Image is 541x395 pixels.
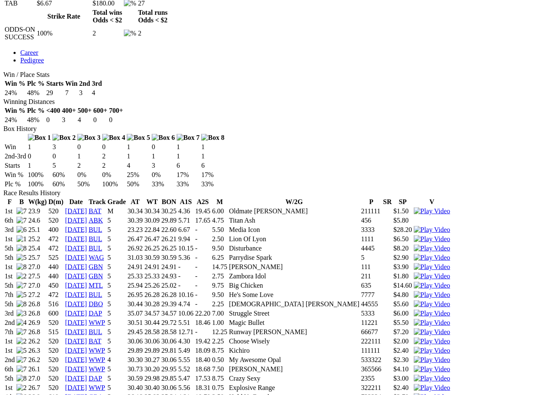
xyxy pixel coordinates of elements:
[414,310,450,317] img: Play Video
[414,347,450,354] a: View replay
[107,263,126,271] td: 5
[65,356,87,363] a: [DATE]
[89,347,105,354] a: WWP
[77,171,101,179] td: 0%
[36,8,91,25] th: Strike Rate
[144,198,160,206] th: WT
[414,300,450,308] img: Play Video
[27,106,45,115] th: Plc %
[414,282,450,289] img: Play Video
[161,253,177,262] td: 30.59
[3,98,538,106] div: Winning Distances
[92,25,123,41] td: 2
[77,152,101,161] td: 1
[393,216,413,225] td: $5.80
[126,152,150,161] td: 1
[126,143,150,151] td: 1
[414,235,450,243] img: Play Video
[151,171,175,179] td: 0%
[414,272,450,280] a: View replay
[16,217,27,224] img: 7
[414,338,450,345] img: Play Video
[414,245,450,252] img: Play Video
[176,143,200,151] td: 1
[177,134,200,142] img: Box 7
[28,216,47,225] td: 24.6
[161,263,177,271] td: 24.91
[414,263,450,271] img: Play Video
[65,245,87,252] a: [DATE]
[4,235,15,243] td: 1st
[414,319,450,327] img: Play Video
[393,253,413,262] td: $2.90
[65,198,87,206] th: Date
[79,79,90,88] th: 2nd
[4,216,15,225] td: 6th
[178,263,194,271] td: -
[4,226,15,234] td: 3rd
[4,198,15,206] th: F
[102,171,126,179] td: 0%
[414,207,450,215] a: View replay
[176,180,200,188] td: 33%
[65,272,87,280] a: [DATE]
[27,143,52,151] td: 1
[16,282,27,289] img: 7
[178,198,194,206] th: A1S
[176,152,200,161] td: 1
[52,134,76,142] img: Box 2
[16,291,27,299] img: 5
[27,171,52,179] td: 100%
[77,116,92,124] td: 4
[144,207,160,215] td: 30.34
[414,245,450,252] a: View replay
[4,152,27,161] td: 2nd-3rd
[414,282,450,289] a: View replay
[107,216,126,225] td: 5
[16,300,27,308] img: 8
[151,152,175,161] td: 1
[137,25,168,41] td: 2
[414,328,450,335] a: View replay
[16,310,27,317] img: 3
[79,89,90,97] td: 3
[414,226,450,233] a: View replay
[126,171,150,179] td: 25%
[48,226,64,234] td: 400
[4,25,36,41] td: ODDS-ON SUCCESS
[152,134,175,142] img: Box 6
[89,319,105,326] a: WWP
[27,161,52,170] td: 1
[4,263,15,271] td: 1st
[89,375,102,382] a: DAP
[102,161,126,170] td: 2
[89,235,102,242] a: BUL
[4,106,26,115] th: Win %
[89,207,101,215] a: BAT
[16,198,27,206] th: B
[109,116,123,124] td: 0
[144,235,160,243] td: 26.47
[393,226,413,234] td: $28.20
[16,207,27,215] img: 7
[48,263,64,271] td: 440
[201,180,225,188] td: 33%
[127,134,150,142] img: Box 5
[48,207,64,215] td: 520
[4,244,15,253] td: 5th
[127,263,143,271] td: 24.91
[361,253,382,262] td: 5
[62,116,77,124] td: 3
[144,263,160,271] td: 24.91
[102,134,126,142] img: Box 4
[195,226,211,234] td: -
[16,254,27,262] img: 5
[65,263,87,270] a: [DATE]
[65,375,87,382] a: [DATE]
[414,375,450,382] a: View replay
[48,235,64,243] td: 472
[3,125,538,133] div: Box History
[414,226,450,234] img: Play Video
[27,79,45,88] th: Plc %
[178,216,194,225] td: 5.71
